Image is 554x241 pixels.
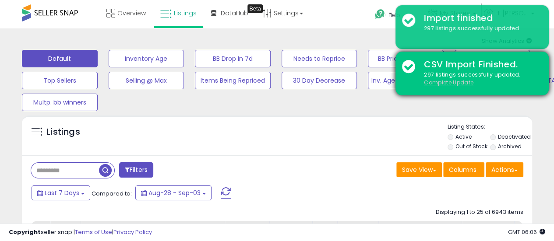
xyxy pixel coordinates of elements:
[109,72,184,89] button: Selling @ Max
[417,24,542,33] div: 297 listings successfully updated.
[455,50,530,67] button: Non Competitive
[109,50,184,67] button: Inventory Age
[396,162,442,177] button: Save View
[195,50,271,67] button: BB Drop in 7d
[436,208,523,217] div: Displaying 1 to 25 of 6943 items
[508,228,545,236] span: 2025-09-11 06:06 GMT
[45,189,79,197] span: Last 7 Days
[9,228,152,237] div: seller snap | |
[443,162,484,177] button: Columns
[221,9,248,17] span: DataHub
[424,79,473,86] u: Complete Update
[448,123,532,131] p: Listing States:
[75,228,112,236] a: Terms of Use
[92,189,132,198] span: Compared to:
[368,2,420,28] a: Help
[119,162,153,178] button: Filters
[282,50,357,67] button: Needs to Reprice
[135,185,212,200] button: Aug-28 - Sep-03
[374,9,385,20] i: Get Help
[117,9,146,17] span: Overview
[417,71,542,87] div: 297 listings successfully updated.
[22,50,98,67] button: Default
[46,126,80,138] h5: Listings
[455,143,487,150] label: Out of Stock
[174,9,197,17] span: Listings
[32,185,90,200] button: Last 7 Days
[449,165,476,174] span: Columns
[486,162,523,177] button: Actions
[282,72,357,89] button: 30 Day Decrease
[22,94,98,111] button: Multp. bb winners
[368,72,444,89] button: Inv. Age < [DEMOGRAPHIC_DATA]
[195,72,271,89] button: Items Being Repriced
[455,133,471,140] label: Active
[498,133,531,140] label: Deactivated
[417,12,542,24] div: Import finished
[417,58,542,71] div: CSV Import Finished.
[368,50,444,67] button: BB Price Below Min
[9,228,41,236] strong: Copyright
[498,143,522,150] label: Archived
[113,228,152,236] a: Privacy Policy
[22,72,98,89] button: Top Sellers
[148,189,201,197] span: Aug-28 - Sep-03
[388,11,400,19] span: Help
[247,4,263,13] div: Tooltip anchor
